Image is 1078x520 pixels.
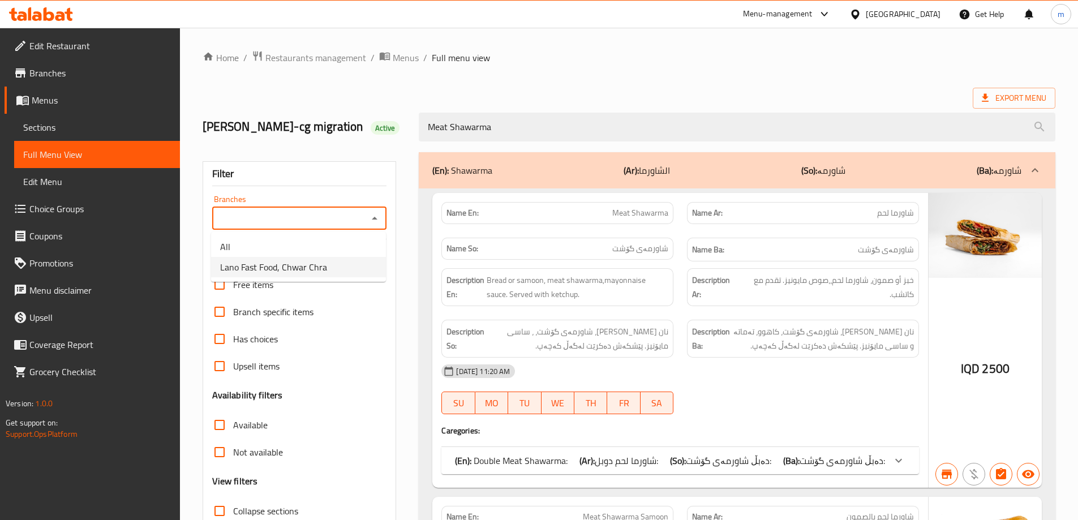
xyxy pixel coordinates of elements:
[801,162,817,179] b: (So):
[546,395,570,411] span: WE
[23,148,171,161] span: Full Menu View
[441,447,919,474] div: (En): Double Meat Shawarma:(Ar):شاورما لحم دوبل:(So):دەبڵ شاورمەی گۆشت:(Ba):دەبڵ شاورمەی گۆشت:
[455,452,471,469] b: (En):
[203,118,406,135] h2: [PERSON_NAME]-cg migration
[233,305,313,319] span: Branch specific items
[982,91,1046,105] span: Export Menu
[542,392,574,414] button: WE
[508,392,541,414] button: TU
[14,141,180,168] a: Full Menu View
[233,504,298,518] span: Collapse sections
[961,358,980,380] span: IQD
[1017,463,1040,485] button: Available
[5,358,180,385] a: Grocery Checklist
[692,207,723,219] strong: Name Ar:
[446,243,478,255] strong: Name So:
[29,202,171,216] span: Choice Groups
[212,389,283,402] h3: Availability filters
[595,452,658,469] span: شاورما لحم دوبل:
[990,463,1012,485] button: Has choices
[203,51,239,65] a: Home
[6,427,78,441] a: Support.OpsPlatform
[371,51,375,65] li: /
[220,260,327,274] span: Lano Fast Food, Chwar Chra
[963,463,985,485] button: Purchased item
[220,240,230,253] span: All
[801,164,845,177] p: شاورمە
[732,325,914,353] span: نان یان سامون، شاورمەی گۆشت، کاهوو، تەماتە و ساسی مایۆنیز. پێشکەش دەکرێت لەگەڵ کەچەپ.
[5,304,180,331] a: Upsell
[982,358,1010,380] span: 2500
[866,8,940,20] div: [GEOGRAPHIC_DATA]
[29,229,171,243] span: Coupons
[624,162,639,179] b: (Ar):
[5,277,180,304] a: Menu disclaimer
[455,454,568,467] p: Double Meat Shawarma:
[393,51,419,65] span: Menus
[935,463,958,485] button: Branch specific item
[441,392,475,414] button: SU
[800,452,885,469] span: دەبڵ شاورمەی گۆشت:
[446,207,479,219] strong: Name En:
[5,59,180,87] a: Branches
[487,273,668,301] span: Bread or samoon, meat shawarma,mayonnaise sauce. Served with ketchup.
[5,195,180,222] a: Choice Groups
[612,243,668,255] span: شاورمەی گۆشت
[243,51,247,65] li: /
[452,366,514,377] span: [DATE] 11:20 AM
[371,123,400,134] span: Active
[6,396,33,411] span: Version:
[6,415,58,430] span: Get support on:
[579,395,603,411] span: TH
[607,392,640,414] button: FR
[29,39,171,53] span: Edit Restaurant
[32,93,171,107] span: Menus
[740,273,914,301] span: خبز أو صمون، شاورما لحم،،صوص مايونيز. تقدم مع كاتشب.
[513,395,536,411] span: TU
[977,162,993,179] b: (Ba):
[5,87,180,114] a: Menus
[423,51,427,65] li: /
[14,168,180,195] a: Edit Menu
[446,273,484,301] strong: Description En:
[419,113,1055,141] input: search
[233,418,268,432] span: Available
[1058,8,1064,20] span: m
[670,452,686,469] b: (So):
[487,325,668,353] span: نان یان سامون، شاورمەی گۆشت، ، ساسی مایۆنیز. پێشکەش دەکرێت لەگەڵ کەچەپ.
[29,283,171,297] span: Menu disclaimer
[686,452,771,469] span: دەبڵ شاورمەی گۆشت:
[5,250,180,277] a: Promotions
[574,392,607,414] button: TH
[212,475,258,488] h3: View filters
[783,452,800,469] b: (Ba):
[929,193,1042,278] img: mmw_638956090727721692
[645,395,669,411] span: SA
[579,452,595,469] b: (Ar):
[480,395,504,411] span: MO
[877,207,914,219] span: شاورما لحم
[692,273,737,301] strong: Description Ar:
[743,7,813,21] div: Menu-management
[641,392,673,414] button: SA
[212,162,387,186] div: Filter
[252,50,366,65] a: Restaurants management
[29,338,171,351] span: Coverage Report
[5,32,180,59] a: Edit Restaurant
[432,162,449,179] b: (En):
[624,164,670,177] p: الشاورما
[29,365,171,379] span: Grocery Checklist
[233,332,278,346] span: Has choices
[858,243,914,257] span: شاورمەی گۆشت
[233,278,273,291] span: Free items
[612,395,635,411] span: FR
[23,175,171,188] span: Edit Menu
[973,88,1055,109] span: Export Menu
[233,445,283,459] span: Not available
[612,207,668,219] span: Meat Shawarma
[441,425,919,436] h4: Caregories:
[203,50,1055,65] nav: breadcrumb
[977,164,1021,177] p: شاورمە
[379,50,419,65] a: Menus
[14,114,180,141] a: Sections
